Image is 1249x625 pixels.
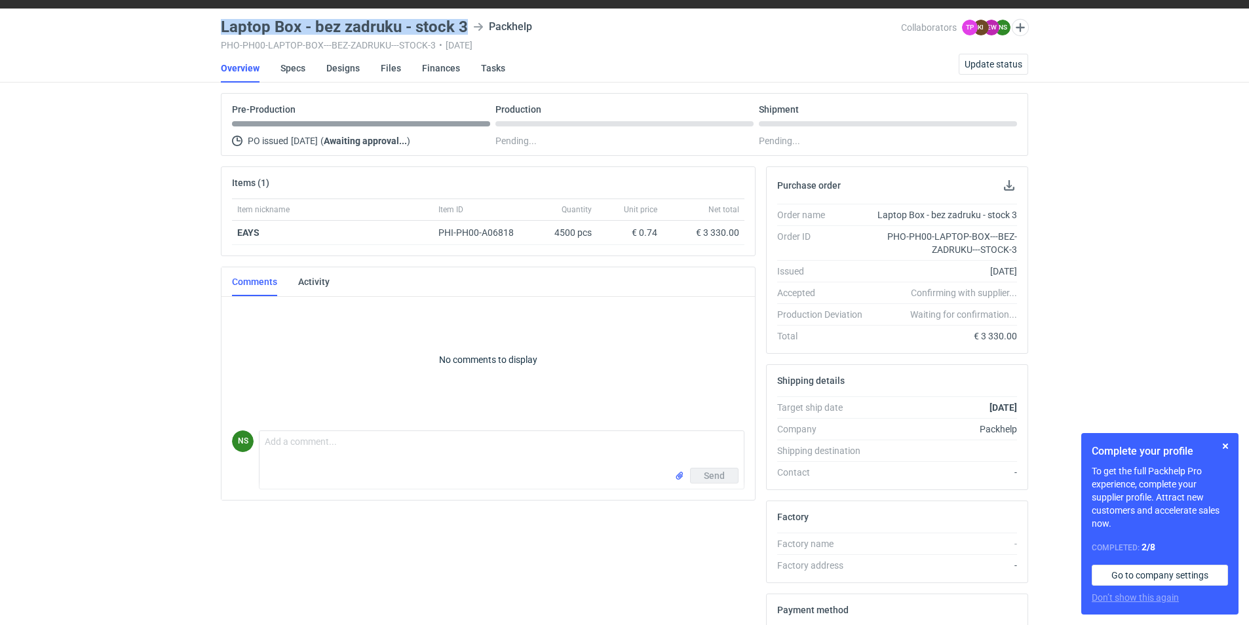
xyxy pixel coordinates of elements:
[777,423,873,436] div: Company
[326,54,360,83] a: Designs
[959,54,1028,75] button: Update status
[1092,444,1228,459] h1: Complete your profile
[1142,542,1155,552] strong: 2 / 8
[911,288,1017,298] em: Confirming with supplier...
[962,20,978,35] figcaption: TP
[777,605,849,615] h2: Payment method
[965,60,1022,69] span: Update status
[777,559,873,572] div: Factory address
[777,375,845,386] h2: Shipping details
[221,19,468,35] h3: Laptop Box - bez zadruku - stock 3
[708,204,739,215] span: Net total
[777,180,841,191] h2: Purchase order
[495,133,537,149] span: Pending...
[873,559,1017,572] div: -
[777,265,873,278] div: Issued
[439,40,442,50] span: •
[438,204,463,215] span: Item ID
[280,54,305,83] a: Specs
[531,221,597,245] div: 4500 pcs
[232,430,254,452] figcaption: NS
[232,178,269,188] h2: Items (1)
[777,537,873,550] div: Factory name
[1092,540,1228,554] div: Completed:
[690,468,739,483] button: Send
[873,466,1017,479] div: -
[298,267,330,296] a: Activity
[901,22,957,33] span: Collaborators
[407,136,410,146] span: )
[232,430,254,452] div: Natalia Stępak
[777,330,873,343] div: Total
[777,230,873,256] div: Order ID
[873,230,1017,256] div: PHO-PH00-LAPTOP-BOX---BEZ-ZADRUKU---STOCK-3
[237,204,290,215] span: Item nickname
[624,204,657,215] span: Unit price
[910,308,1017,321] em: Waiting for confirmation...
[232,267,277,296] a: Comments
[473,19,532,35] div: Packhelp
[777,208,873,221] div: Order name
[777,286,873,299] div: Accepted
[232,133,490,149] div: PO issued
[381,54,401,83] a: Files
[1092,565,1228,586] a: Go to company settings
[1092,591,1179,604] button: Don’t show this again
[562,204,592,215] span: Quantity
[1001,178,1017,193] button: Download PO
[1092,464,1228,530] p: To get the full Packhelp Pro experience, complete your supplier profile. Attract new customers an...
[704,471,725,480] span: Send
[481,54,505,83] a: Tasks
[232,294,744,425] p: No comments to display
[221,54,259,83] a: Overview
[873,330,1017,343] div: € 3 330.00
[990,402,1017,413] strong: [DATE]
[777,401,873,414] div: Target ship date
[995,20,1010,35] figcaption: NS
[759,104,799,115] p: Shipment
[973,20,989,35] figcaption: KI
[1012,19,1029,36] button: Edit collaborators
[668,226,739,239] div: € 3 330.00
[324,136,407,146] strong: Awaiting approval...
[221,40,901,50] div: PHO-PH00-LAPTOP-BOX---BEZ-ZADRUKU---STOCK-3 [DATE]
[495,104,541,115] p: Production
[777,466,873,479] div: Contact
[438,226,526,239] div: PHI-PH00-A06818
[291,133,318,149] span: [DATE]
[873,423,1017,436] div: Packhelp
[237,227,259,238] strong: EAYS
[777,444,873,457] div: Shipping destination
[777,512,809,522] h2: Factory
[873,208,1017,221] div: Laptop Box - bez zadruku - stock 3
[422,54,460,83] a: Finances
[873,537,1017,550] div: -
[984,20,999,35] figcaption: EW
[759,133,1017,149] div: Pending...
[873,265,1017,278] div: [DATE]
[232,104,296,115] p: Pre-Production
[1218,438,1233,454] button: Skip for now
[777,308,873,321] div: Production Deviation
[320,136,324,146] span: (
[602,226,657,239] div: € 0.74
